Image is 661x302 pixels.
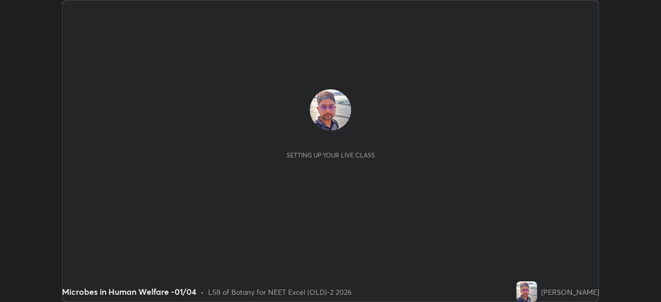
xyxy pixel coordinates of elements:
div: Microbes in Human Welfare -01/04 [62,285,196,298]
div: Setting up your live class [287,151,375,159]
div: • [200,287,204,297]
img: 1b6bfac424484ba893b08b27821c3fa7.jpg [516,281,537,302]
div: [PERSON_NAME] [541,287,599,297]
img: 1b6bfac424484ba893b08b27821c3fa7.jpg [310,89,351,131]
div: L58 of Botany for NEET Excel (OLD)-2 2026 [208,287,352,297]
